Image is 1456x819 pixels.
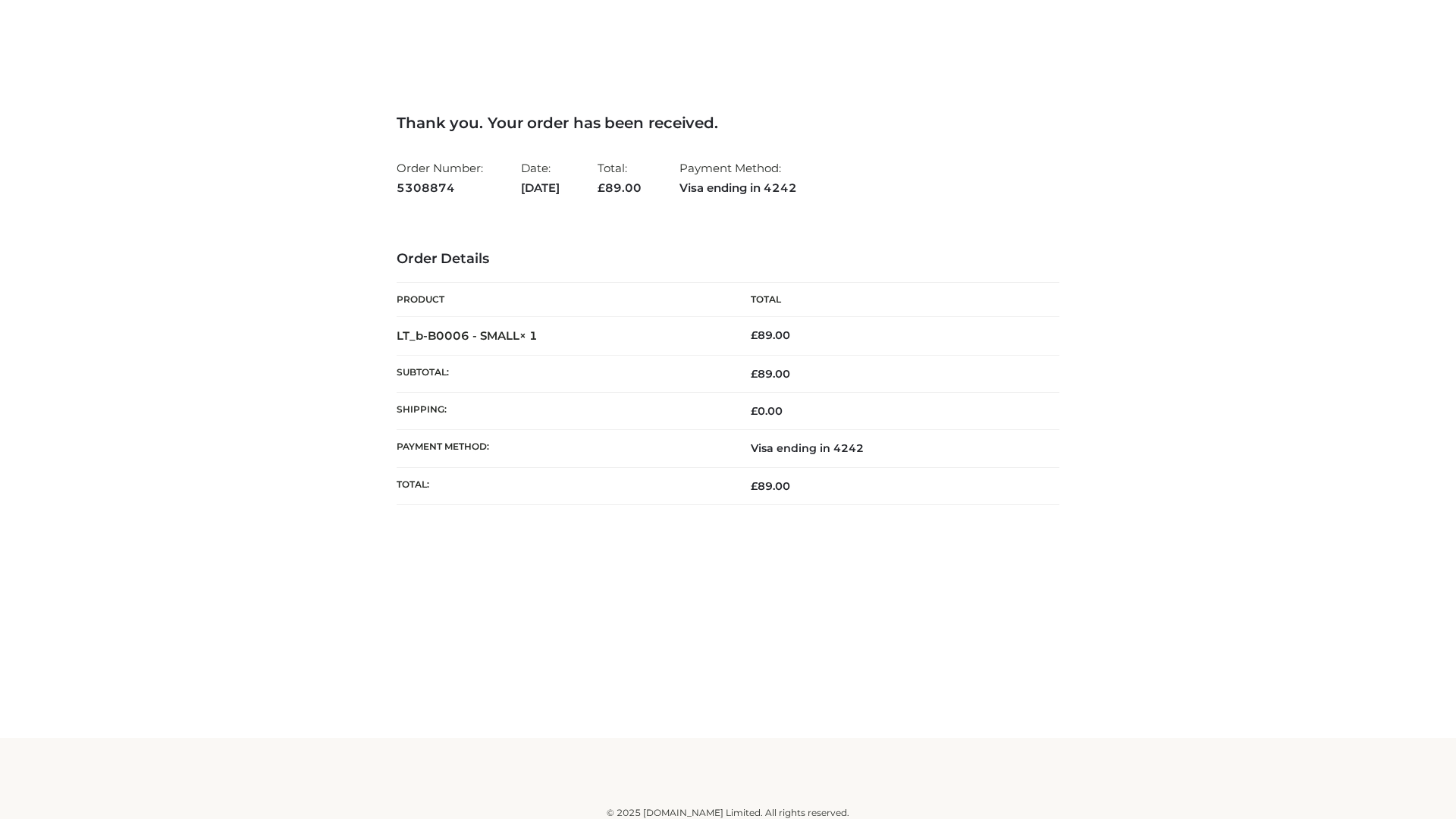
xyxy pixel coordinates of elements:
h3: Thank you. Your order has been received. [397,114,1059,132]
span: 89.00 [751,479,790,493]
span: £ [751,367,758,381]
li: Date: [521,155,560,201]
th: Shipping: [397,393,728,430]
strong: [DATE] [521,178,560,198]
th: Product [397,283,728,317]
h3: Order Details [397,251,1059,268]
th: Payment method: [397,430,728,467]
td: Visa ending in 4242 [728,430,1059,467]
span: £ [751,404,758,418]
strong: 5308874 [397,178,483,198]
li: Payment Method: [679,155,797,201]
strong: Visa ending in 4242 [679,178,797,198]
span: £ [751,328,758,342]
span: £ [598,180,605,195]
th: Subtotal: [397,355,728,392]
bdi: 89.00 [751,328,790,342]
li: Total: [598,155,642,201]
strong: × 1 [519,328,538,343]
th: Total: [397,467,728,504]
span: 89.00 [751,367,790,381]
strong: LT_b-B0006 - SMALL [397,328,538,343]
bdi: 0.00 [751,404,783,418]
span: 89.00 [598,180,642,195]
li: Order Number: [397,155,483,201]
span: £ [751,479,758,493]
th: Total [728,283,1059,317]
